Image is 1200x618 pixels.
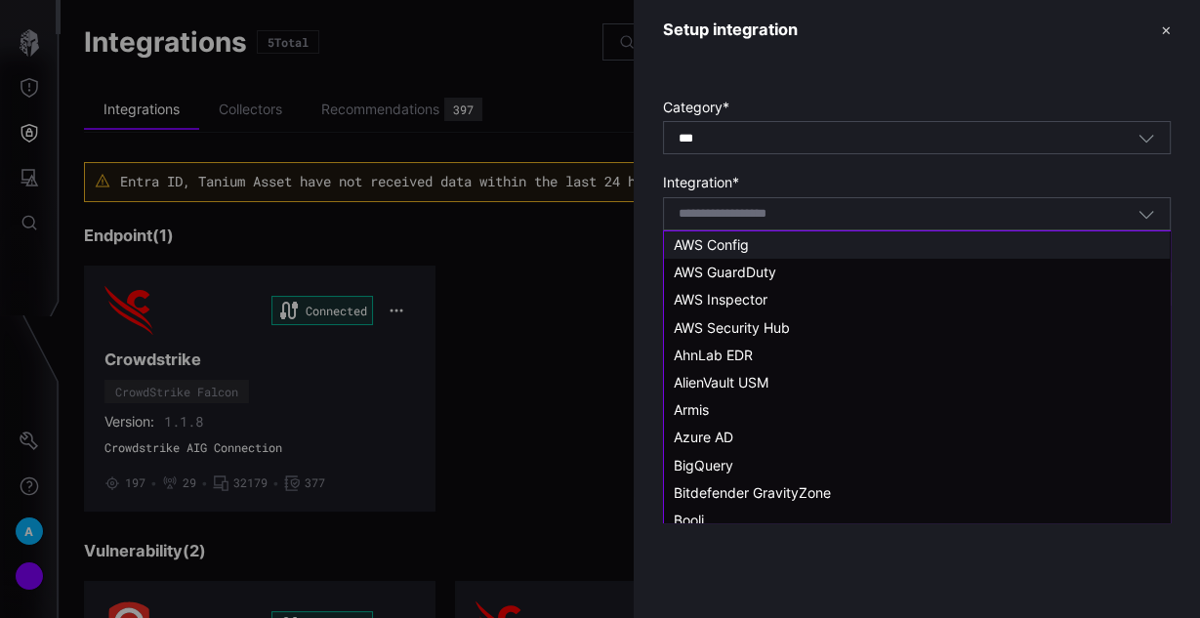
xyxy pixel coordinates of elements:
button: ✕ [1161,20,1171,40]
label: Integration * [663,174,1171,191]
label: Category * [663,99,1171,116]
button: Toggle options menu [1138,129,1155,146]
span: AWS Config [674,236,749,253]
span: AlienVault USM [674,374,768,391]
span: Bitdefender GravityZone [674,484,831,501]
span: Armis [674,401,709,418]
button: Toggle options menu [1138,205,1155,223]
span: AWS GuardDuty [674,264,776,280]
span: BigQuery [674,457,733,474]
span: AWS Security Hub [674,319,790,336]
span: Azure AD [674,429,733,445]
span: Booli [674,512,704,528]
h3: Setup integration [663,20,798,40]
span: AhnLab EDR [674,347,753,363]
span: AWS Inspector [674,291,767,308]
